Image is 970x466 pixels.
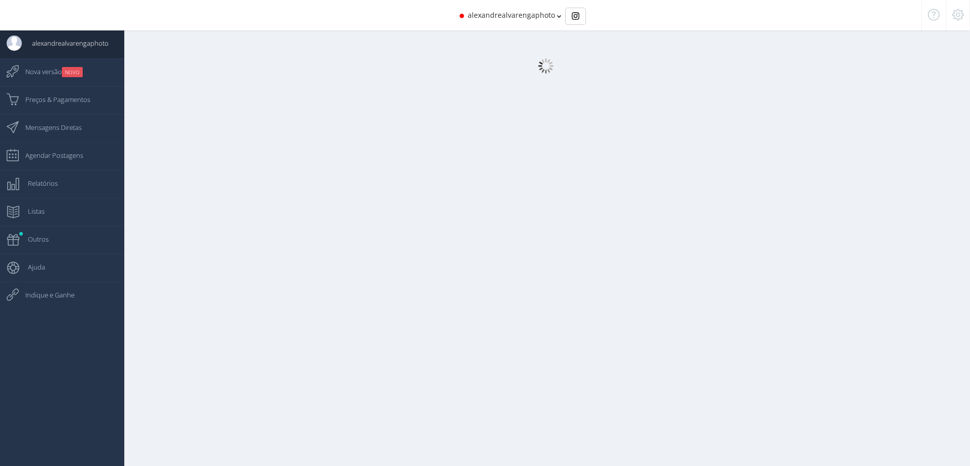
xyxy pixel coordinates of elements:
span: Nova versão [15,59,83,84]
img: Instagram_simple_icon.svg [572,12,579,20]
div: Basic example [565,8,586,25]
img: User Image [7,36,22,51]
img: loader.gif [538,58,553,74]
span: Outros [18,226,49,252]
span: alexandrealvarengaphoto [468,10,555,20]
span: Mensagens Diretas [15,115,82,140]
small: NOVO [62,67,83,77]
span: Listas [18,198,45,224]
span: Indique e Ganhe [15,282,75,308]
span: Relatórios [18,171,58,196]
span: Ajuda [18,254,45,280]
span: alexandrealvarengaphoto [22,30,109,56]
span: Preços & Pagamentos [15,87,90,112]
span: Agendar Postagens [15,143,83,168]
